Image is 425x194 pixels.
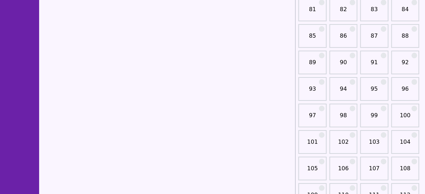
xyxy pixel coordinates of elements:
[301,111,324,125] a: 97
[394,58,417,72] a: 92
[332,138,355,152] a: 102
[362,164,386,178] a: 107
[362,85,386,99] a: 95
[332,111,355,125] a: 98
[362,58,386,72] a: 91
[332,58,355,72] a: 90
[394,164,417,178] a: 108
[301,164,324,178] a: 105
[301,58,324,72] a: 89
[332,5,355,19] a: 82
[332,32,355,46] a: 86
[332,164,355,178] a: 106
[301,85,324,99] a: 93
[394,111,417,125] a: 100
[301,5,324,19] a: 81
[301,32,324,46] a: 85
[301,138,324,152] a: 101
[332,85,355,99] a: 94
[394,85,417,99] a: 96
[394,5,417,19] a: 84
[362,138,386,152] a: 103
[362,111,386,125] a: 99
[394,32,417,46] a: 88
[362,5,386,19] a: 83
[394,138,417,152] a: 104
[362,32,386,46] a: 87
